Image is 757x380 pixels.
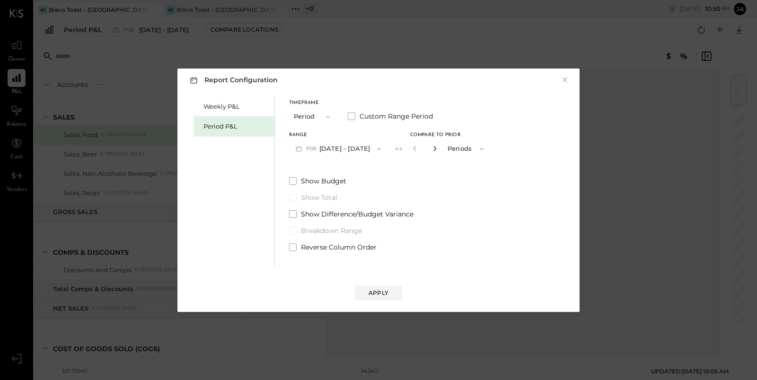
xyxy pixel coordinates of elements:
button: Period [289,108,336,125]
span: Show Difference/Budget Variance [301,209,414,219]
span: Show Total [301,193,337,202]
div: Apply [369,289,388,297]
button: P08[DATE] - [DATE] [289,140,387,157]
button: Apply [355,285,402,301]
button: Periods [443,140,490,157]
h3: Report Configuration [188,74,278,86]
span: P08 [306,145,319,153]
span: Show Budget [301,176,346,186]
span: Custom Range Period [360,112,433,121]
div: Weekly P&L [203,102,270,111]
div: Period P&L [203,122,270,131]
span: Breakdown Range [301,226,362,235]
div: Timeframe [289,101,336,105]
span: Reverse Column Order [301,242,377,252]
div: Range [289,133,387,138]
span: Compare to Prior [410,133,461,138]
button: × [561,75,569,85]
